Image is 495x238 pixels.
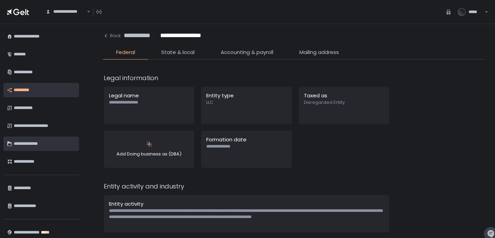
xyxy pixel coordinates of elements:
[104,182,389,191] div: Entity activity and industry
[41,4,90,19] div: Search for option
[206,99,286,106] span: LLC
[109,136,189,163] div: Add Doing business as (DBA)
[103,33,121,39] button: Back
[206,136,246,143] span: Formation date
[304,92,327,99] span: Taxed as
[109,92,139,99] span: Legal name
[104,131,194,168] button: Add Doing business as (DBA)
[116,48,135,56] span: Federal
[221,48,273,56] span: Accounting & payroll
[299,48,339,56] span: Mailing address
[304,99,384,106] span: Disregarded Entity
[104,73,389,83] div: Legal information
[206,92,234,99] span: Entity type
[299,87,389,124] button: Taxed asDisregarded Entity
[201,87,291,124] button: Entity typeLLC
[161,48,195,56] span: State & local
[109,200,143,207] span: Entity activity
